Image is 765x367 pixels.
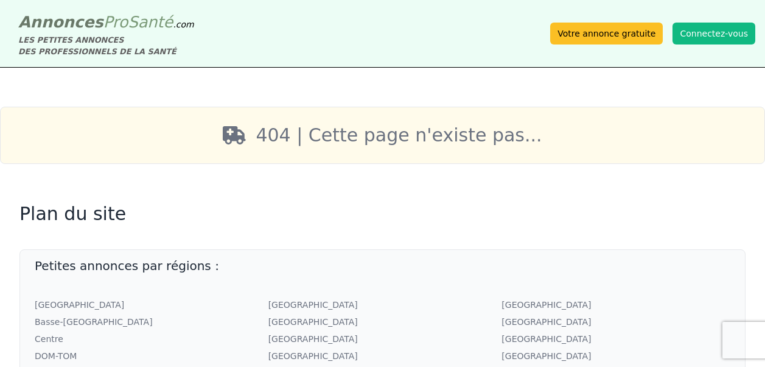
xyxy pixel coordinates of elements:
span: Pro [103,13,128,31]
a: Basse-[GEOGRAPHIC_DATA] [35,317,153,327]
span: Annonces [18,13,103,31]
button: Connectez-vous [672,23,755,45]
a: [GEOGRAPHIC_DATA] [268,317,358,327]
a: [GEOGRAPHIC_DATA] [501,300,591,310]
div: LES PETITES ANNONCES DES PROFESSIONNELS DE LA SANTÉ [18,34,194,57]
a: [GEOGRAPHIC_DATA] [268,334,358,344]
a: [GEOGRAPHIC_DATA] [268,300,358,310]
a: Centre [35,334,63,344]
a: [GEOGRAPHIC_DATA] [501,351,591,361]
a: DOM-TOM [35,351,77,361]
h2: Petites annonces par régions : [35,257,730,274]
div: 404 | Cette page n'existe pas... [251,119,547,151]
a: [GEOGRAPHIC_DATA] [35,300,124,310]
span: .com [173,20,194,29]
a: AnnoncesProSanté.com [18,13,194,31]
a: [GEOGRAPHIC_DATA] [501,334,591,344]
a: Votre annonce gratuite [550,23,663,45]
a: [GEOGRAPHIC_DATA] [268,351,358,361]
h1: Plan du site [19,203,746,225]
span: Santé [128,13,173,31]
a: [GEOGRAPHIC_DATA] [501,317,591,327]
